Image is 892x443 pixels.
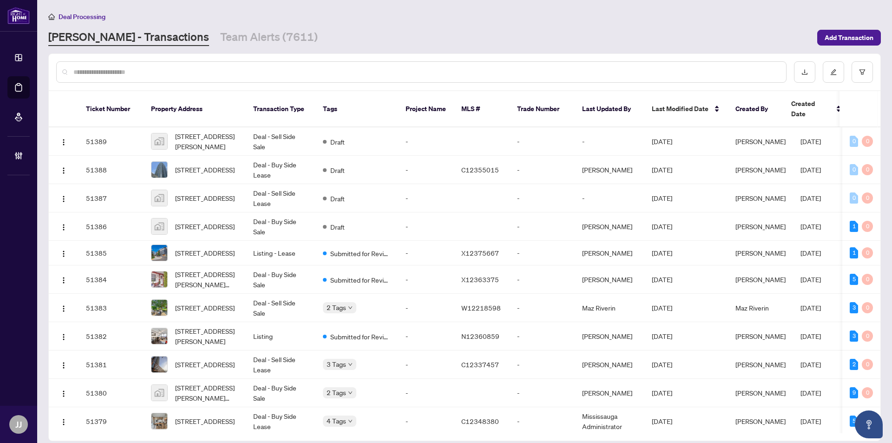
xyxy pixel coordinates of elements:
[246,350,315,379] td: Deal - Sell Side Lease
[175,131,238,152] span: [STREET_ADDRESS][PERSON_NAME]
[144,91,246,127] th: Property Address
[801,69,808,75] span: download
[246,322,315,350] td: Listing
[330,275,391,285] span: Submitted for Review
[575,212,644,241] td: [PERSON_NAME]
[330,165,345,175] span: Draft
[151,300,167,316] img: thumbnail-img
[800,137,821,145] span: [DATE]
[510,184,575,212] td: -
[862,221,873,232] div: 0
[48,29,209,46] a: [PERSON_NAME] - Transactions
[735,165,786,174] span: [PERSON_NAME]
[652,332,672,340] span: [DATE]
[348,305,353,310] span: down
[735,249,786,257] span: [PERSON_NAME]
[151,357,167,372] img: thumbnail-img
[652,165,672,174] span: [DATE]
[575,322,644,350] td: [PERSON_NAME]
[246,265,315,294] td: Deal - Buy Side Sale
[60,305,67,312] img: Logo
[862,331,873,342] div: 0
[652,417,672,425] span: [DATE]
[79,322,144,350] td: 51382
[652,194,672,202] span: [DATE]
[852,61,873,83] button: filter
[56,385,71,400] button: Logo
[330,222,345,232] span: Draft
[79,241,144,265] td: 51385
[830,69,837,75] span: edit
[575,294,644,322] td: Maz Riverin
[175,193,235,203] span: [STREET_ADDRESS]
[151,413,167,429] img: thumbnail-img
[246,294,315,322] td: Deal - Sell Side Sale
[151,190,167,206] img: thumbnail-img
[461,360,499,369] span: C12337457
[862,192,873,204] div: 0
[817,30,881,46] button: Add Transaction
[151,271,167,287] img: thumbnail-img
[330,193,345,204] span: Draft
[510,350,575,379] td: -
[800,165,821,174] span: [DATE]
[510,407,575,436] td: -
[79,379,144,407] td: 51380
[60,250,67,258] img: Logo
[800,222,821,231] span: [DATE]
[855,410,883,438] button: Open asap
[652,275,672,284] span: [DATE]
[398,91,454,127] th: Project Name
[7,7,30,24] img: logo
[60,224,67,231] img: Logo
[850,164,858,175] div: 0
[60,167,67,174] img: Logo
[862,164,873,175] div: 0
[398,294,454,322] td: -
[327,302,346,313] span: 2 Tags
[652,249,672,257] span: [DATE]
[850,387,858,398] div: 9
[327,359,346,370] span: 3 Tags
[151,328,167,344] img: thumbnail-img
[330,137,345,147] span: Draft
[246,184,315,212] td: Deal - Sell Side Lease
[79,212,144,241] td: 51386
[735,304,769,312] span: Maz Riverin
[246,91,315,127] th: Transaction Type
[800,249,821,257] span: [DATE]
[348,362,353,367] span: down
[398,241,454,265] td: -
[398,184,454,212] td: -
[850,359,858,370] div: 2
[862,274,873,285] div: 0
[850,136,858,147] div: 0
[575,156,644,184] td: [PERSON_NAME]
[735,222,786,231] span: [PERSON_NAME]
[220,29,318,46] a: Team Alerts (7611)
[151,385,167,401] img: thumbnail-img
[60,418,67,426] img: Logo
[735,194,786,202] span: [PERSON_NAME]
[575,265,644,294] td: [PERSON_NAME]
[79,91,144,127] th: Ticket Number
[56,191,71,205] button: Logo
[461,417,499,425] span: C12348380
[575,379,644,407] td: [PERSON_NAME]
[79,265,144,294] td: 51384
[800,304,821,312] span: [DATE]
[735,389,786,397] span: [PERSON_NAME]
[151,162,167,178] img: thumbnail-img
[862,136,873,147] div: 0
[79,294,144,322] td: 51383
[652,137,672,145] span: [DATE]
[510,241,575,265] td: -
[652,304,672,312] span: [DATE]
[510,127,575,156] td: -
[575,241,644,265] td: [PERSON_NAME]
[454,91,510,127] th: MLS #
[850,416,858,427] div: 5
[800,360,821,369] span: [DATE]
[735,417,786,425] span: [PERSON_NAME]
[850,192,858,204] div: 0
